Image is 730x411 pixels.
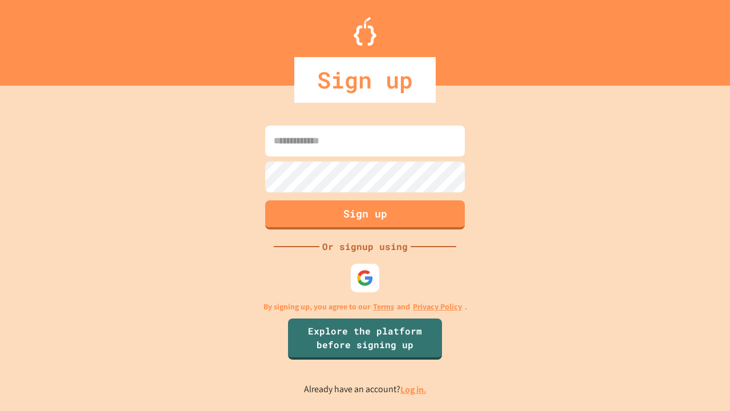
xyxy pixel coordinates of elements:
[288,319,442,360] a: Explore the platform before signing up
[413,301,462,313] a: Privacy Policy
[400,384,427,396] a: Log in.
[354,17,376,46] img: Logo.svg
[319,240,411,253] div: Or signup using
[373,301,394,313] a: Terms
[635,316,719,364] iframe: chat widget
[304,382,427,397] p: Already have an account?
[265,200,465,229] button: Sign up
[682,365,719,400] iframe: chat widget
[263,301,467,313] p: By signing up, you agree to our and .
[294,57,436,103] div: Sign up
[356,269,374,287] img: google-icon.svg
